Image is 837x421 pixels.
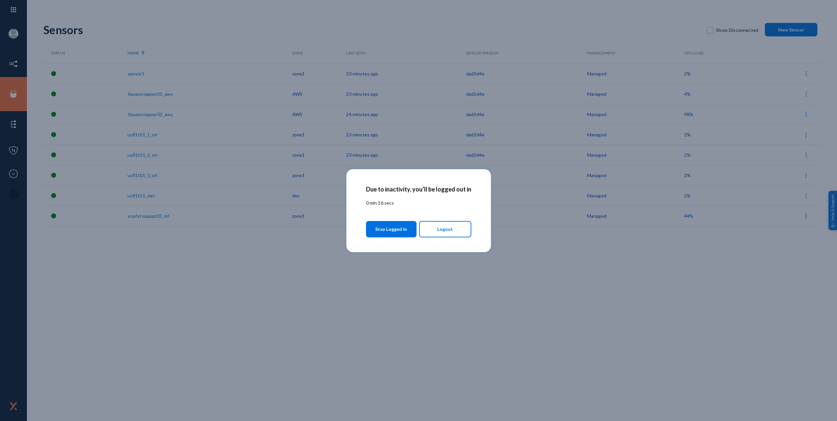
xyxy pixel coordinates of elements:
button: Stay Logged In [366,221,417,237]
button: Logout [419,221,471,237]
span: Logout [437,224,453,235]
span: Stay Logged In [375,223,407,235]
p: 0 min 16 secs [366,199,471,206]
h2: Due to inactivity, you’ll be logged out in [366,186,471,193]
